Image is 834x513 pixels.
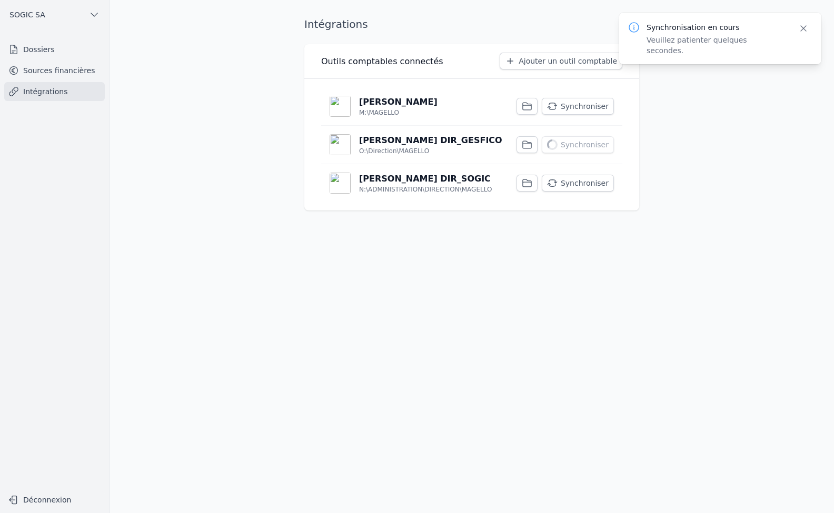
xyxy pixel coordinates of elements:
button: Synchroniser [542,136,614,153]
p: M:\MAGELLO [359,108,399,117]
a: [PERSON_NAME] DIR_GESFICO O:\Direction\MAGELLO Synchroniser [321,126,622,164]
a: Dossiers [4,40,105,59]
h1: Intégrations [304,17,368,32]
button: Synchroniser [542,175,614,192]
p: [PERSON_NAME] DIR_SOGIC [359,173,491,185]
span: SOGIC SA [9,9,45,20]
button: Ajouter un outil comptable [500,53,622,69]
p: O:\Direction\MAGELLO [359,147,429,155]
a: Intégrations [4,82,105,101]
a: [PERSON_NAME] M:\MAGELLO Synchroniser [321,87,622,125]
button: Synchroniser [542,98,614,115]
a: [PERSON_NAME] DIR_SOGIC N:\ADMINISTRATION\DIRECTION\MAGELLO Synchroniser [321,164,622,202]
p: [PERSON_NAME] [359,96,438,108]
button: Déconnexion [4,491,105,508]
p: Synchronisation en cours [647,22,786,33]
p: N:\ADMINISTRATION\DIRECTION\MAGELLO [359,185,492,194]
p: [PERSON_NAME] DIR_GESFICO [359,134,502,147]
p: Veuillez patienter quelques secondes. [647,35,786,56]
h3: Outils comptables connectés [321,55,443,68]
button: SOGIC SA [4,6,105,23]
a: Sources financières [4,61,105,80]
